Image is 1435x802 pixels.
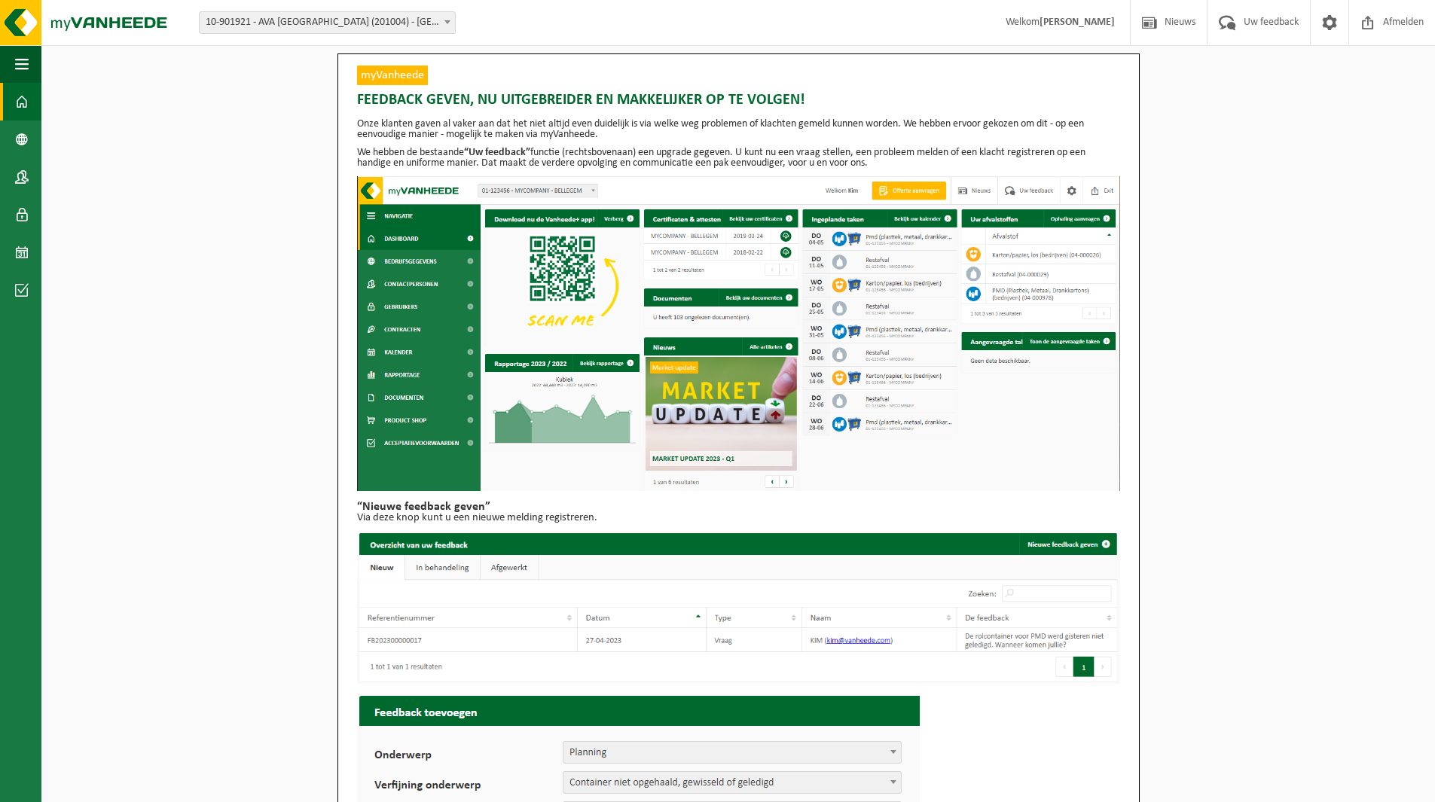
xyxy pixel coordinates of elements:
[357,512,597,523] span: Via deze knop kunt u een nieuwe melding registreren.
[200,12,455,33] span: 10-901921 - AVA ANTWERPEN (201004) - ANTWERPEN
[357,147,1085,169] span: We hebben de bestaande functie (rechtsbovenaan) een upgrade gegeven. U kunt nu een vraag stellen,...
[464,147,530,158] b: “Uw feedback”
[1040,17,1115,28] strong: [PERSON_NAME]
[357,66,428,85] span: myVanheede
[357,89,805,111] span: Feedback geven, nu uitgebreider en makkelijker op te volgen!
[357,118,1084,140] span: Onze klanten gaven al vaker aan dat het niet altijd even duidelijk is via welke weg problemen of ...
[199,11,456,34] span: 10-901921 - AVA ANTWERPEN (201004) - ANTWERPEN
[357,501,1120,513] h2: “Nieuwe feedback geven”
